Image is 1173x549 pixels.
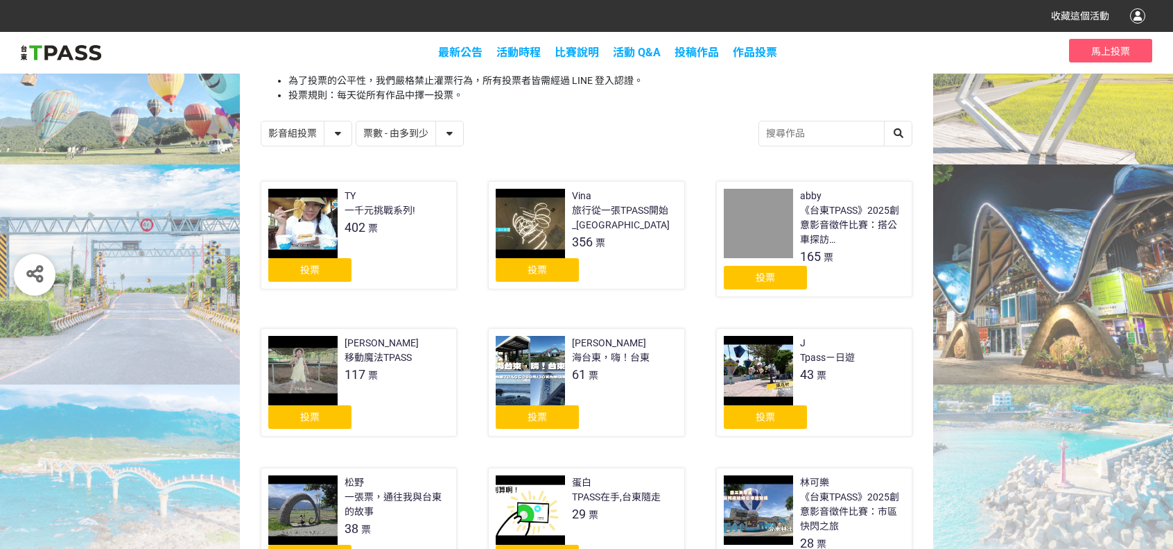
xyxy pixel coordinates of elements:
span: 票 [824,252,833,263]
a: 活動時程 [496,46,541,59]
a: [PERSON_NAME]海台東，嗨！台東61票投票 [488,328,684,437]
span: 402 [345,220,365,235]
div: 移動魔法TPASS [345,350,412,365]
span: 收藏這個活動 [1051,10,1109,22]
input: 搜尋作品 [759,121,912,146]
span: 356 [572,235,593,249]
li: 為了投票的公平性，我們嚴格禁止灌票行為，所有投票者皆需經過 LINE 登入認證。 [288,74,912,88]
div: [PERSON_NAME] [572,336,646,350]
span: 票 [589,509,598,521]
a: 比賽說明 [555,46,599,59]
a: 最新公告 [438,46,483,59]
span: 117 [345,367,365,382]
span: 投票 [528,412,547,423]
div: 《台東TPASS》2025創意影音徵件比賽：搭公車探訪[GEOGRAPHIC_DATA]店 [800,203,905,247]
div: Tpassㄧ日遊 [800,350,855,365]
div: TY [345,189,356,203]
span: 投票 [300,412,320,423]
div: [PERSON_NAME] [345,336,419,350]
a: [PERSON_NAME]移動魔法TPASS117票投票 [261,328,457,437]
div: J [800,336,806,350]
span: 票 [596,237,605,248]
span: 投票 [756,272,775,283]
div: 海台東，嗨！台東 [572,350,650,365]
span: 票 [368,223,378,234]
span: 165 [800,249,821,264]
span: 馬上投票 [1091,46,1130,57]
div: TPASS在手,台東隨走 [572,490,661,505]
span: 票 [817,370,826,381]
div: Vina [572,189,591,203]
span: 票 [368,370,378,381]
a: TY一千元挑戰系列!402票投票 [261,181,457,289]
div: 蛋白 [572,475,591,490]
span: 投票 [300,264,320,276]
li: 投票規則：每天從所有作品中擇一投票。 [288,88,912,103]
div: 一張票，通往我與台東的故事 [345,490,449,519]
div: 《台東TPASS》2025創意影音徵件比賽：市區快閃之旅 [800,490,905,534]
a: 活動 Q&A [613,46,661,59]
span: 作品投票 [733,46,777,59]
a: Vina旅行從一張TPASS開始_[GEOGRAPHIC_DATA]356票投票 [488,181,684,289]
span: 投稿作品 [675,46,719,59]
a: JTpassㄧ日遊43票投票 [716,328,912,437]
span: 投票 [756,412,775,423]
span: 票 [361,524,371,535]
div: 旅行從一張TPASS開始_[GEOGRAPHIC_DATA] [572,203,677,233]
div: 林可樂 [800,475,829,490]
span: 票 [589,370,598,381]
div: 松野 [345,475,364,490]
img: 2025創意影音/圖文徵件比賽「用TPASS玩轉台東」 [21,42,101,63]
div: 一千元挑戰系列! [345,203,415,218]
span: 61 [572,367,586,382]
span: 29 [572,507,586,521]
div: abby [800,189,822,203]
a: abby《台東TPASS》2025創意影音徵件比賽：搭公車探訪[GEOGRAPHIC_DATA]店165票投票 [716,181,912,297]
button: 馬上投票 [1069,39,1152,62]
span: 43 [800,367,814,382]
span: 38 [345,521,358,536]
span: 投票 [528,264,547,276]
